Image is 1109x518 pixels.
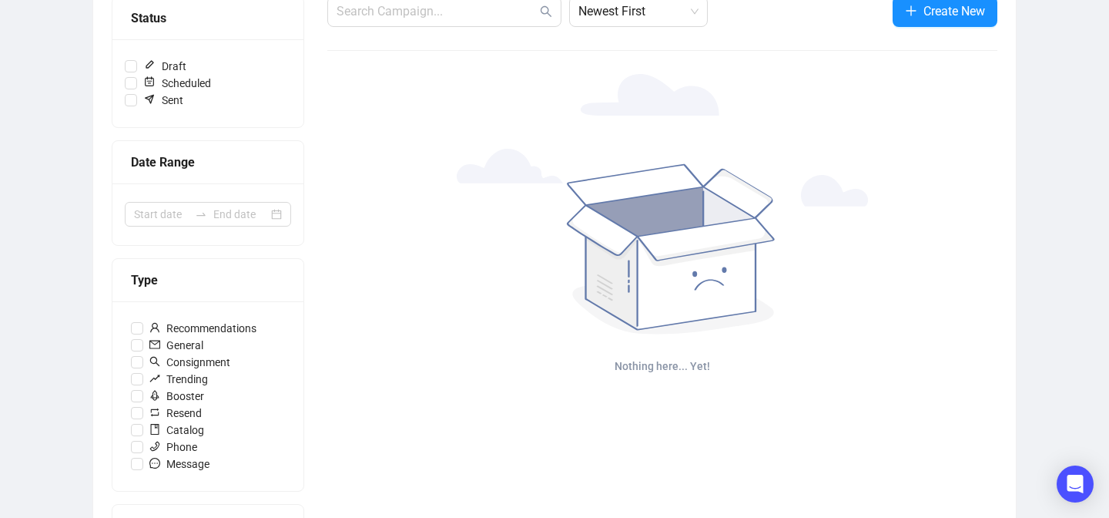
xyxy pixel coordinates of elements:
span: General [143,337,209,354]
div: Status [131,8,285,28]
span: search [149,356,160,367]
span: mail [149,339,160,350]
span: Create New [923,2,985,21]
span: Sent [137,92,189,109]
div: Date Range [131,153,285,172]
span: Recommendations [143,320,263,337]
input: Start date [134,206,189,223]
span: book [149,424,160,435]
span: Phone [143,439,203,456]
span: rocket [149,390,160,401]
span: user [149,322,160,333]
span: Message [143,456,216,473]
span: rise [149,373,160,384]
span: Catalog [143,422,210,439]
p: Nothing here... Yet! [327,358,997,388]
span: swap-right [195,208,207,220]
div: Open Intercom Messenger [1057,466,1094,503]
input: End date [213,206,268,223]
div: Type [131,271,285,290]
span: phone [149,441,160,452]
img: sadBox.svg [457,74,869,335]
span: Trending [143,371,214,388]
span: message [149,458,160,469]
span: Resend [143,405,208,422]
span: Draft [137,58,193,75]
input: Search Campaign... [337,2,537,21]
span: plus [905,5,917,17]
span: to [195,208,207,220]
span: Scheduled [137,75,217,92]
span: Consignment [143,354,236,371]
span: search [540,5,552,18]
span: Booster [143,388,210,405]
span: retweet [149,407,160,418]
